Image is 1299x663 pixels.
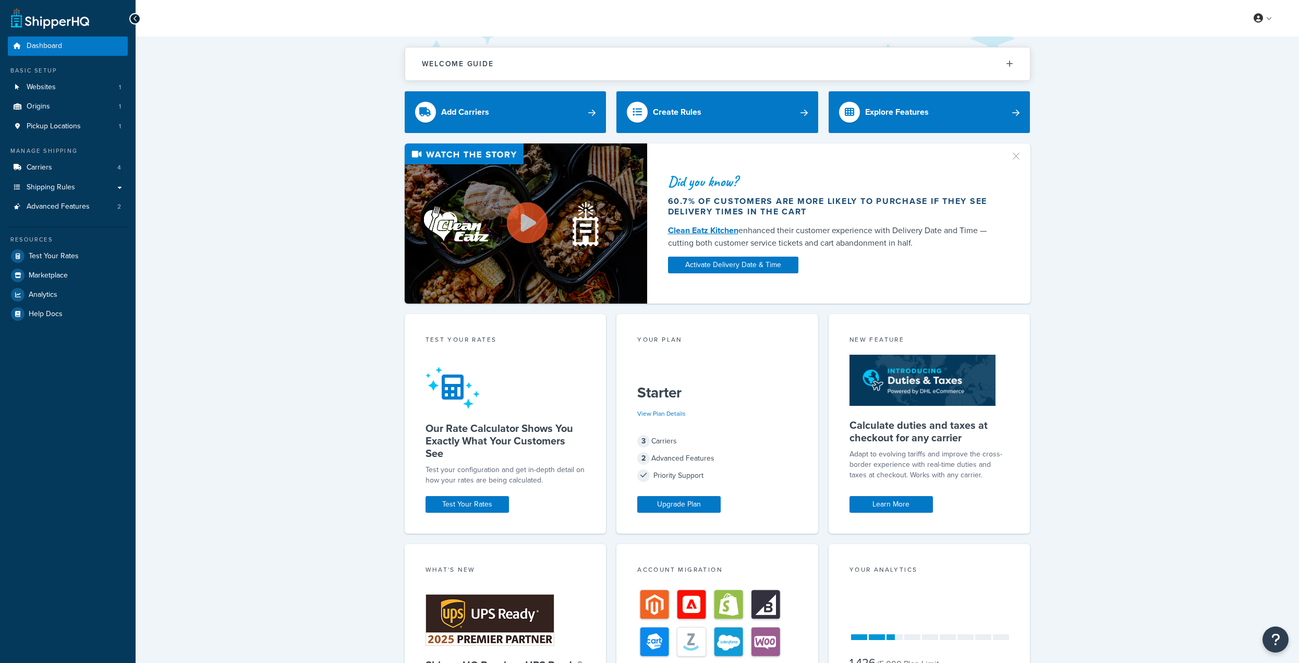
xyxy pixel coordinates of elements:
[849,335,1010,347] div: New Feature
[8,197,128,216] li: Advanced Features
[27,102,50,111] span: Origins
[8,158,128,177] li: Carriers
[8,178,128,197] a: Shipping Rules
[637,565,797,577] div: Account Migration
[8,197,128,216] a: Advanced Features2
[668,224,738,236] a: Clean Eatz Kitchen
[8,78,128,97] a: Websites1
[29,271,68,280] span: Marketplace
[668,196,998,217] div: 60.7% of customers are more likely to purchase if they see delivery times in the cart
[8,247,128,266] a: Test Your Rates
[8,66,128,75] div: Basic Setup
[426,496,509,513] a: Test Your Rates
[653,105,701,119] div: Create Rules
[29,291,57,299] span: Analytics
[637,452,650,465] span: 2
[8,117,128,136] a: Pickup Locations1
[27,83,56,92] span: Websites
[1262,626,1289,653] button: Open Resource Center
[119,102,121,111] span: 1
[829,91,1030,133] a: Explore Features
[117,202,121,211] span: 2
[637,384,797,401] h5: Starter
[441,105,489,119] div: Add Carriers
[637,468,797,483] div: Priority Support
[29,310,63,319] span: Help Docs
[637,435,650,448] span: 3
[422,60,494,68] h2: Welcome Guide
[637,409,686,418] a: View Plan Details
[668,257,798,273] a: Activate Delivery Date & Time
[8,97,128,116] li: Origins
[637,451,797,466] div: Advanced Features
[8,158,128,177] a: Carriers4
[865,105,929,119] div: Explore Features
[849,419,1010,444] h5: Calculate duties and taxes at checkout for any carrier
[616,91,818,133] a: Create Rules
[426,422,586,460] h5: Our Rate Calculator Shows You Exactly What Your Customers See
[119,122,121,131] span: 1
[27,163,52,172] span: Carriers
[637,434,797,449] div: Carriers
[668,224,998,249] div: enhanced their customer experience with Delivery Date and Time — cutting both customer service ti...
[405,47,1030,80] button: Welcome Guide
[29,252,79,261] span: Test Your Rates
[405,91,606,133] a: Add Carriers
[119,83,121,92] span: 1
[8,97,128,116] a: Origins1
[668,174,998,189] div: Did you know?
[849,565,1010,577] div: Your Analytics
[637,496,721,513] a: Upgrade Plan
[637,335,797,347] div: Your Plan
[27,202,90,211] span: Advanced Features
[8,37,128,56] a: Dashboard
[117,163,121,172] span: 4
[8,266,128,285] a: Marketplace
[849,496,933,513] a: Learn More
[426,335,586,347] div: Test your rates
[8,235,128,244] div: Resources
[8,305,128,323] a: Help Docs
[426,565,586,577] div: What's New
[405,143,647,304] img: Video thumbnail
[849,449,1010,480] p: Adapt to evolving tariffs and improve the cross-border experience with real-time duties and taxes...
[27,122,81,131] span: Pickup Locations
[426,465,586,486] div: Test your configuration and get in-depth detail on how your rates are being calculated.
[27,42,62,51] span: Dashboard
[8,147,128,155] div: Manage Shipping
[8,117,128,136] li: Pickup Locations
[27,183,75,192] span: Shipping Rules
[8,78,128,97] li: Websites
[8,285,128,304] a: Analytics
